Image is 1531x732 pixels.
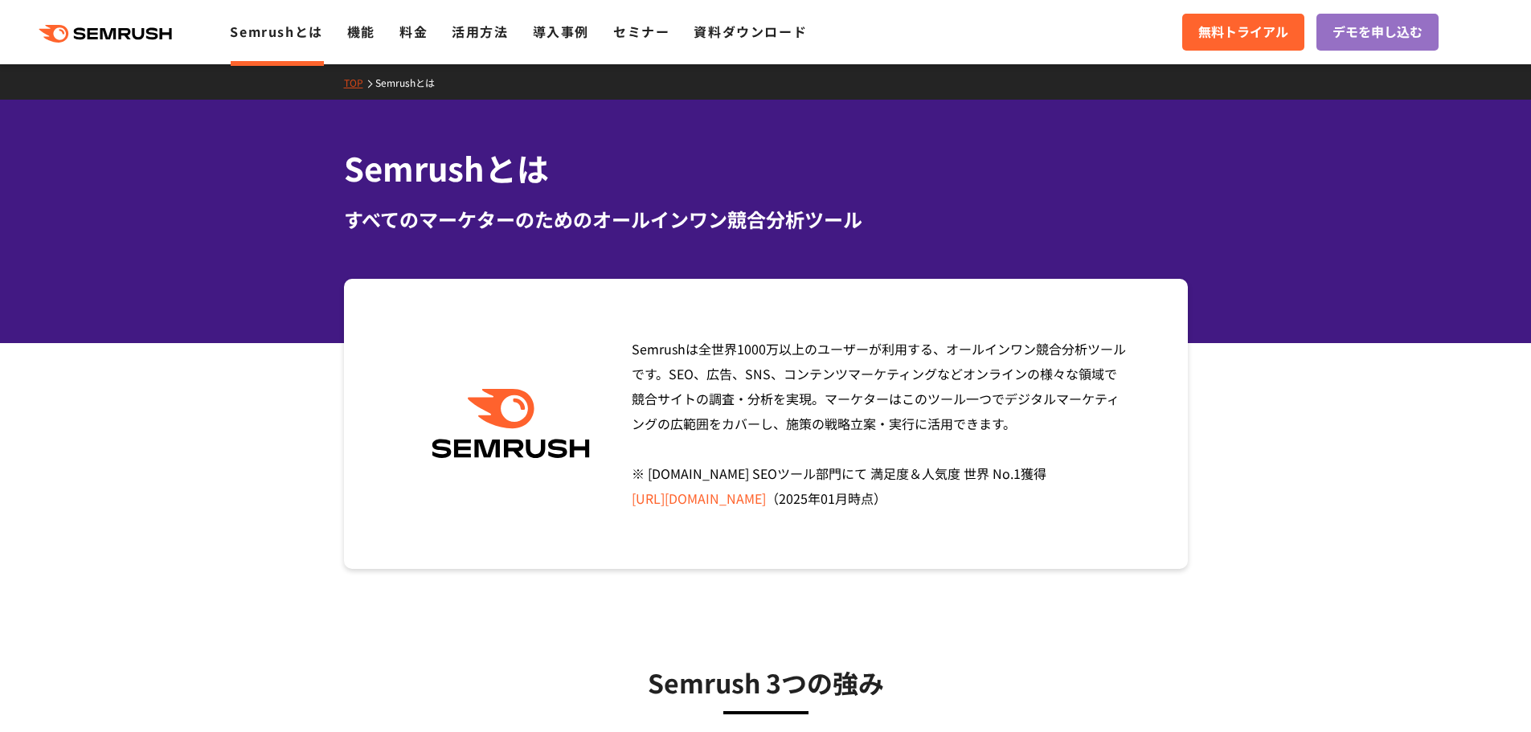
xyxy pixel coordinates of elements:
[344,205,1188,234] div: すべてのマーケターのためのオールインワン競合分析ツール
[613,22,669,41] a: セミナー
[1198,22,1288,43] span: 無料トライアル
[1182,14,1304,51] a: 無料トライアル
[452,22,508,41] a: 活用方法
[1316,14,1439,51] a: デモを申し込む
[424,389,598,459] img: Semrush
[399,22,428,41] a: 料金
[694,22,807,41] a: 資料ダウンロード
[347,22,375,41] a: 機能
[375,76,447,89] a: Semrushとは
[1332,22,1423,43] span: デモを申し込む
[632,339,1126,508] span: Semrushは全世界1000万以上のユーザーが利用する、オールインワン競合分析ツールです。SEO、広告、SNS、コンテンツマーケティングなどオンラインの様々な領域で競合サイトの調査・分析を実現...
[384,662,1148,702] h3: Semrush 3つの強み
[632,489,766,508] a: [URL][DOMAIN_NAME]
[533,22,589,41] a: 導入事例
[344,76,375,89] a: TOP
[344,145,1188,192] h1: Semrushとは
[230,22,322,41] a: Semrushとは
